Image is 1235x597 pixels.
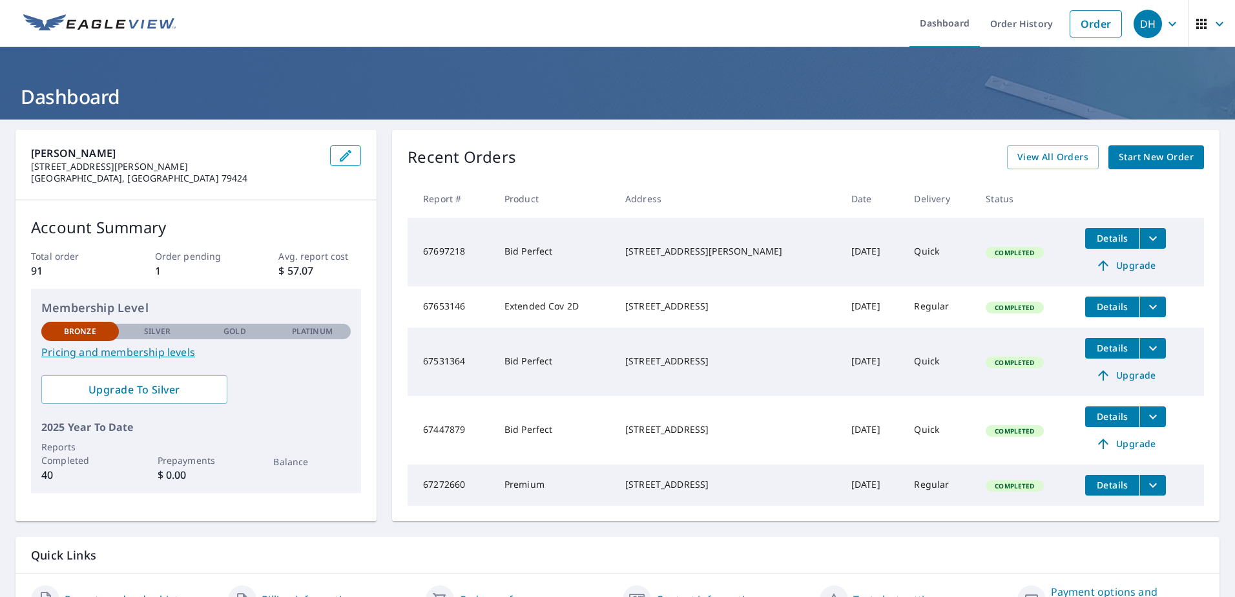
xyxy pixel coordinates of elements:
[1093,342,1132,354] span: Details
[1108,145,1204,169] a: Start New Order
[625,423,831,436] div: [STREET_ADDRESS]
[494,465,615,506] td: Premium
[273,455,351,468] p: Balance
[1085,365,1166,386] a: Upgrade
[904,180,975,218] th: Delivery
[494,180,615,218] th: Product
[987,248,1042,257] span: Completed
[1070,10,1122,37] a: Order
[987,426,1042,435] span: Completed
[144,326,171,337] p: Silver
[841,396,904,465] td: [DATE]
[1093,479,1132,491] span: Details
[41,299,351,317] p: Membership Level
[223,326,245,337] p: Gold
[41,440,119,467] p: Reports Completed
[904,465,975,506] td: Regular
[1085,434,1166,454] a: Upgrade
[31,145,320,161] p: [PERSON_NAME]
[408,465,494,506] td: 67272660
[408,218,494,286] td: 67697218
[408,396,494,465] td: 67447879
[841,286,904,328] td: [DATE]
[841,465,904,506] td: [DATE]
[23,14,176,34] img: EV Logo
[625,355,831,368] div: [STREET_ADDRESS]
[1085,338,1139,359] button: detailsBtn-67531364
[987,303,1042,312] span: Completed
[1139,338,1166,359] button: filesDropdownBtn-67531364
[1085,475,1139,496] button: detailsBtn-67272660
[1085,297,1139,317] button: detailsBtn-67653146
[904,218,975,286] td: Quick
[158,454,235,467] p: Prepayments
[408,328,494,396] td: 67531364
[1093,258,1158,273] span: Upgrade
[1093,300,1132,313] span: Details
[1093,410,1132,423] span: Details
[1119,149,1194,165] span: Start New Order
[16,83,1219,110] h1: Dashboard
[1139,475,1166,496] button: filesDropdownBtn-67272660
[1134,10,1162,38] div: DH
[64,326,96,337] p: Bronze
[494,286,615,328] td: Extended Cov 2D
[31,173,320,184] p: [GEOGRAPHIC_DATA], [GEOGRAPHIC_DATA] 79424
[31,249,114,263] p: Total order
[987,358,1042,367] span: Completed
[31,161,320,173] p: [STREET_ADDRESS][PERSON_NAME]
[1139,406,1166,427] button: filesDropdownBtn-67447879
[292,326,333,337] p: Platinum
[278,249,361,263] p: Avg. report cost
[41,467,119,483] p: 40
[1085,228,1139,249] button: detailsBtn-67697218
[1093,436,1158,452] span: Upgrade
[408,286,494,328] td: 67653146
[1085,255,1166,276] a: Upgrade
[1085,406,1139,427] button: detailsBtn-67447879
[904,286,975,328] td: Regular
[155,263,238,278] p: 1
[155,249,238,263] p: Order pending
[841,328,904,396] td: [DATE]
[494,328,615,396] td: Bid Perfect
[1017,149,1088,165] span: View All Orders
[41,375,227,404] a: Upgrade To Silver
[1093,368,1158,383] span: Upgrade
[1139,297,1166,317] button: filesDropdownBtn-67653146
[1007,145,1099,169] a: View All Orders
[158,467,235,483] p: $ 0.00
[625,245,831,258] div: [STREET_ADDRESS][PERSON_NAME]
[494,396,615,465] td: Bid Perfect
[841,180,904,218] th: Date
[904,396,975,465] td: Quick
[494,218,615,286] td: Bid Perfect
[987,481,1042,490] span: Completed
[41,344,351,360] a: Pricing and membership levels
[1139,228,1166,249] button: filesDropdownBtn-67697218
[904,328,975,396] td: Quick
[278,263,361,278] p: $ 57.07
[408,145,516,169] p: Recent Orders
[975,180,1075,218] th: Status
[841,218,904,286] td: [DATE]
[52,382,217,397] span: Upgrade To Silver
[31,547,1204,563] p: Quick Links
[408,180,494,218] th: Report #
[615,180,841,218] th: Address
[625,300,831,313] div: [STREET_ADDRESS]
[1093,232,1132,244] span: Details
[41,419,351,435] p: 2025 Year To Date
[31,216,361,239] p: Account Summary
[31,263,114,278] p: 91
[625,478,831,491] div: [STREET_ADDRESS]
